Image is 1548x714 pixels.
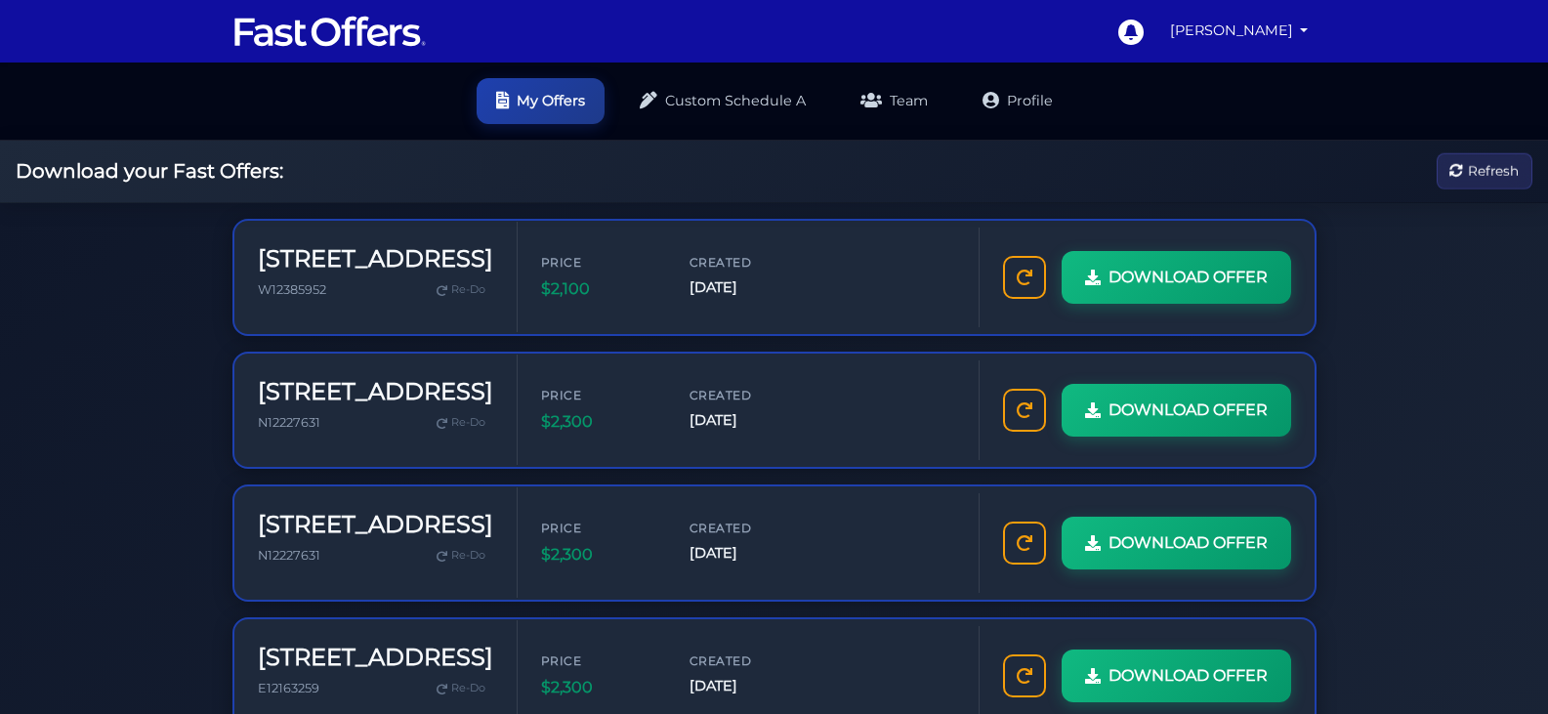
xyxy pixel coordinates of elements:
[429,410,493,436] a: Re-Do
[541,409,658,435] span: $2,300
[690,409,807,432] span: [DATE]
[1062,251,1291,304] a: DOWNLOAD OFFER
[541,675,658,700] span: $2,300
[841,78,947,124] a: Team
[1062,650,1291,702] a: DOWNLOAD OFFER
[541,651,658,670] span: Price
[541,542,658,567] span: $2,300
[1437,153,1532,189] button: Refresh
[1109,663,1268,689] span: DOWNLOAD OFFER
[690,675,807,697] span: [DATE]
[258,644,493,672] h3: [STREET_ADDRESS]
[690,519,807,537] span: Created
[541,519,658,537] span: Price
[16,159,283,183] h2: Download your Fast Offers:
[451,281,485,299] span: Re-Do
[690,386,807,404] span: Created
[1062,384,1291,437] a: DOWNLOAD OFFER
[429,676,493,701] a: Re-Do
[258,282,326,297] span: W12385952
[451,547,485,565] span: Re-Do
[1109,398,1268,423] span: DOWNLOAD OFFER
[690,253,807,272] span: Created
[451,414,485,432] span: Re-Do
[429,543,493,568] a: Re-Do
[541,276,658,302] span: $2,100
[690,276,807,299] span: [DATE]
[541,386,658,404] span: Price
[1109,530,1268,556] span: DOWNLOAD OFFER
[258,415,320,430] span: N12227631
[258,245,493,273] h3: [STREET_ADDRESS]
[1162,12,1317,50] a: [PERSON_NAME]
[541,253,658,272] span: Price
[1109,265,1268,290] span: DOWNLOAD OFFER
[1468,160,1519,182] span: Refresh
[1062,517,1291,569] a: DOWNLOAD OFFER
[429,277,493,303] a: Re-Do
[477,78,605,124] a: My Offers
[690,651,807,670] span: Created
[258,548,320,563] span: N12227631
[258,681,319,695] span: E12163259
[258,378,493,406] h3: [STREET_ADDRESS]
[451,680,485,697] span: Re-Do
[690,542,807,565] span: [DATE]
[963,78,1072,124] a: Profile
[620,78,825,124] a: Custom Schedule A
[258,511,493,539] h3: [STREET_ADDRESS]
